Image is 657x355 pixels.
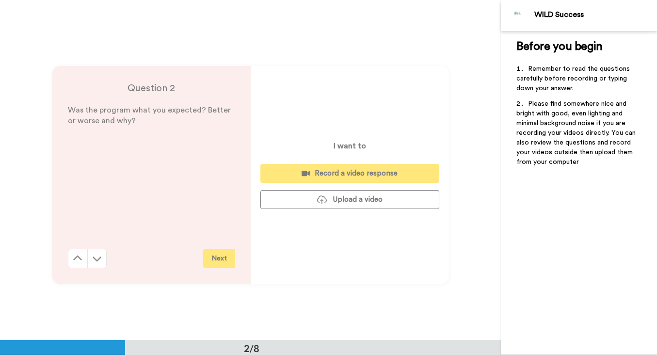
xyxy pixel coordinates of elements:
[228,341,275,355] div: 2/8
[68,81,235,95] h4: Question 2
[516,41,602,52] span: Before you begin
[506,4,529,27] img: Profile Image
[203,249,235,268] button: Next
[260,190,439,209] button: Upload a video
[334,140,366,152] p: I want to
[260,164,439,183] button: Record a video response
[68,106,233,125] span: Was the program what you expected? Better or worse and why?
[516,65,632,92] span: Remember to read the questions carefully before recording or typing down your answer.
[516,100,638,165] span: Please find somewhere nice and bright with good, even lighting and minimal background noise if yo...
[268,168,432,178] div: Record a video response
[534,10,657,19] div: WILD Success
